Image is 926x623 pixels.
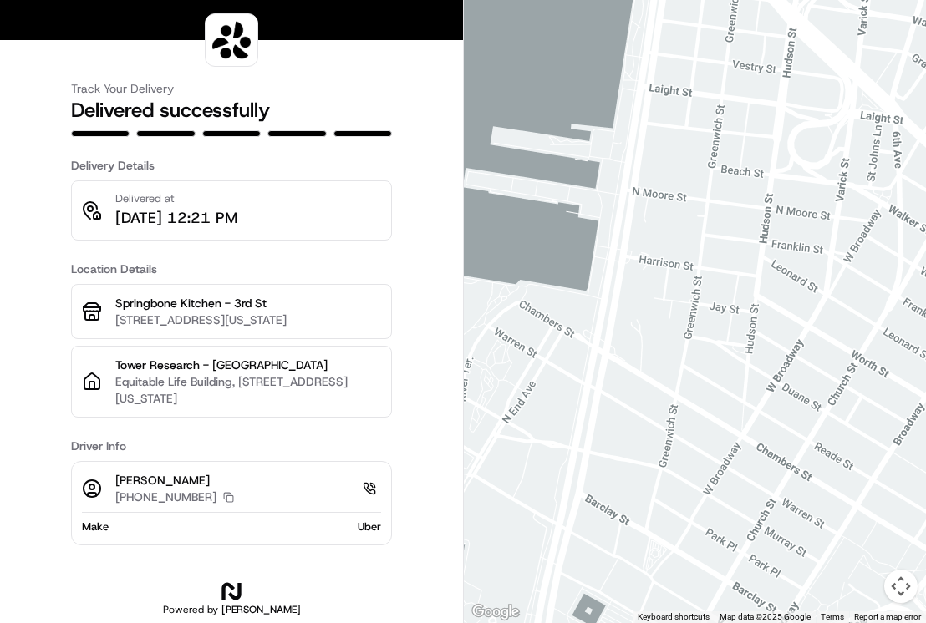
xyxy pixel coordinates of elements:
a: Report a map error [854,612,921,621]
p: [PHONE_NUMBER] [115,489,216,505]
h3: Delivery Details [71,157,392,174]
img: Google [468,601,523,623]
a: Open this area in Google Maps (opens a new window) [468,601,523,623]
img: logo-public_tracking_screen-Sharebite-1703187580717.png [209,18,254,63]
h3: Location Details [71,261,392,277]
h2: Delivered successfully [71,97,392,124]
p: [PERSON_NAME] [115,472,234,489]
h3: Driver Info [71,438,392,454]
p: Tower Research - [GEOGRAPHIC_DATA] [115,357,381,373]
p: Springbone Kitchen - 3rd St [115,295,381,311]
h2: Powered by [163,603,301,616]
span: [PERSON_NAME] [221,603,301,616]
span: Uber [358,519,381,534]
p: [DATE] 12:21 PM [115,206,237,230]
button: Map camera controls [884,570,918,603]
a: Terms (opens in new tab) [821,612,844,621]
p: Equitable Life Building, [STREET_ADDRESS][US_STATE] [115,373,381,407]
p: Delivered at [115,191,237,206]
h3: Track Your Delivery [71,80,392,97]
p: [STREET_ADDRESS][US_STATE] [115,311,381,328]
button: Keyboard shortcuts [638,611,710,623]
span: Map data ©2025 Google [720,612,811,621]
span: Make [82,519,109,534]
